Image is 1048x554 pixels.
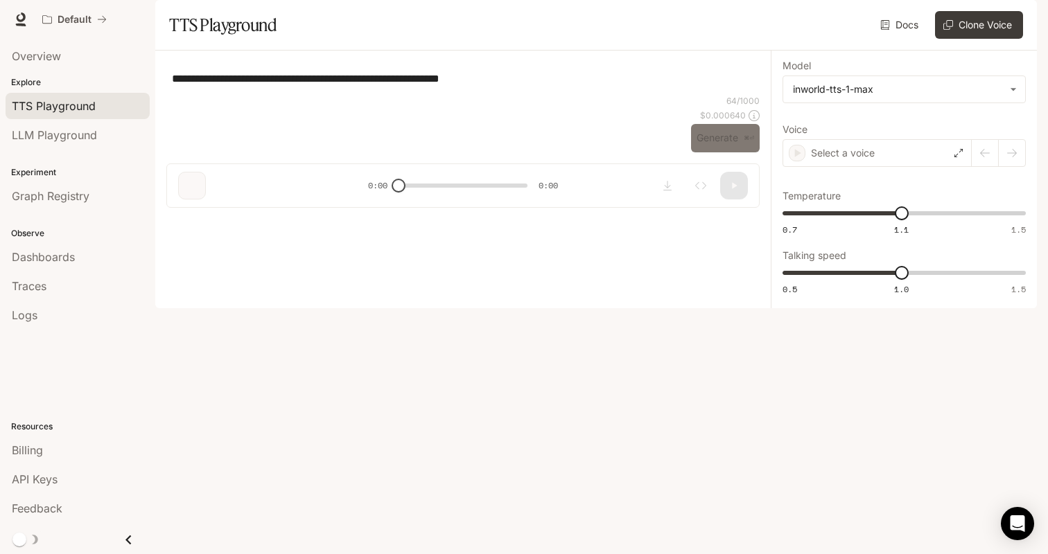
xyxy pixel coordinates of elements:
[793,82,1003,96] div: inworld-tts-1-max
[1011,224,1026,235] span: 1.5
[783,283,797,295] span: 0.5
[894,283,909,295] span: 1.0
[1011,283,1026,295] span: 1.5
[36,6,113,33] button: All workspaces
[726,95,760,107] p: 64 / 1000
[169,11,277,39] h1: TTS Playground
[58,14,91,26] p: Default
[783,61,811,71] p: Model
[783,224,797,235] span: 0.7
[783,125,807,134] p: Voice
[894,224,909,235] span: 1.1
[783,76,1025,102] div: inworld-tts-1-max
[1001,507,1034,540] div: Open Intercom Messenger
[935,11,1023,39] button: Clone Voice
[811,146,875,160] p: Select a voice
[700,109,746,121] p: $ 0.000640
[783,191,841,201] p: Temperature
[783,251,846,260] p: Talking speed
[877,11,924,39] a: Docs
